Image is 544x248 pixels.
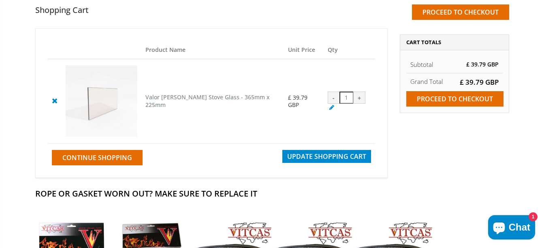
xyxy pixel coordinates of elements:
span: £ 39.79 GBP [466,60,499,68]
a: Valor [PERSON_NAME] Stove Glass - 365mm x 225mm [145,93,270,109]
div: + [353,92,365,104]
h2: Rope Or Gasket Worn Out? Make Sure To Replace It [35,188,509,199]
span: £ 39.79 GBP [460,77,499,87]
span: Cart Totals [406,38,441,46]
input: Proceed to checkout [412,4,509,20]
th: Unit Price [284,41,324,59]
input: Proceed to checkout [406,91,503,107]
span: Update Shopping Cart [287,152,366,161]
inbox-online-store-chat: Shopify online store chat [486,215,538,242]
strong: Grand Total [410,77,443,86]
th: Qty [324,41,375,59]
img: Valor Ridlington Stove Glass - 365mm x 225mm [66,65,137,137]
button: Update Shopping Cart [282,150,371,163]
span: Continue Shopping [62,153,132,162]
a: Continue Shopping [52,150,143,165]
span: Subtotal [410,60,433,68]
span: £ 39.79 GBP [288,94,307,109]
th: Product Name [141,41,284,59]
div: - [328,92,340,104]
h1: Shopping Cart [35,4,89,15]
